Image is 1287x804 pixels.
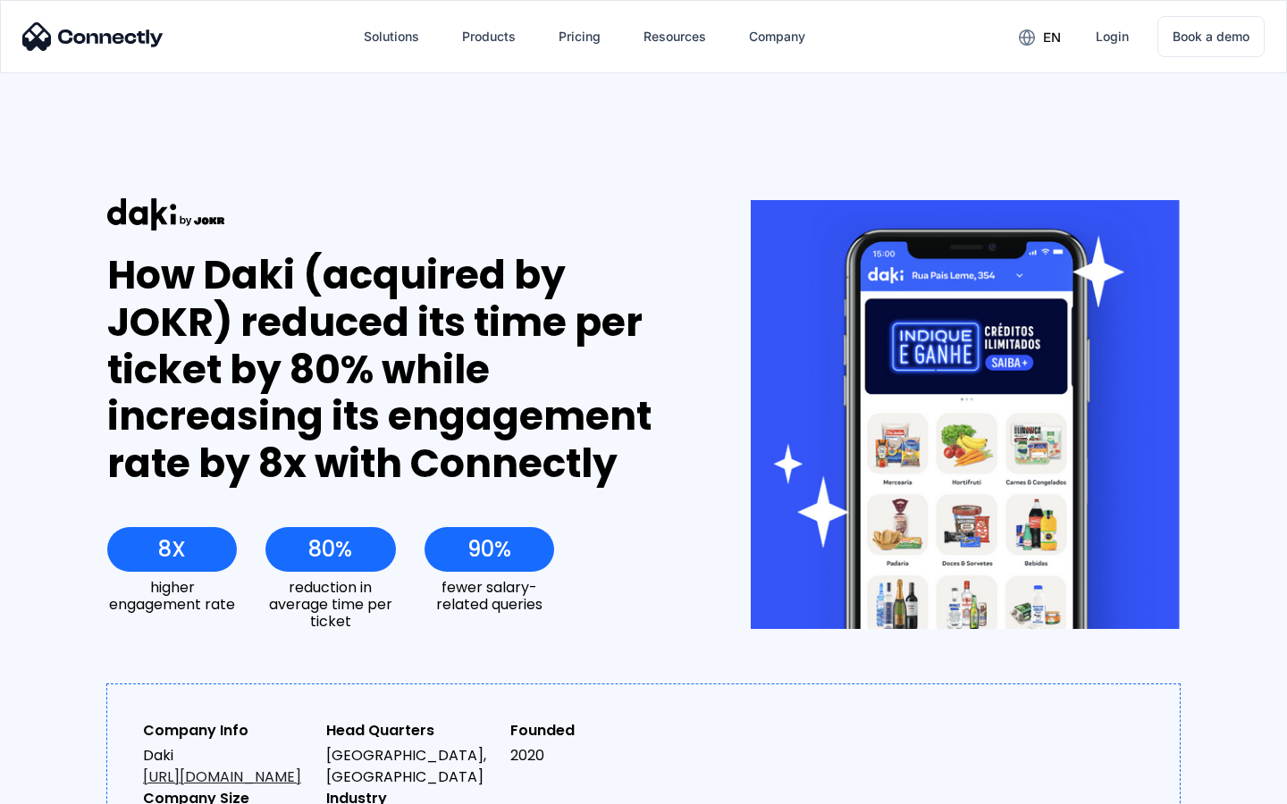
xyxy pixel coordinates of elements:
div: reduction in average time per ticket [265,579,395,631]
div: Company [749,24,805,49]
div: 2020 [510,745,679,766]
div: fewer salary-related queries [425,579,554,613]
div: en [1043,25,1061,50]
div: Daki [143,745,312,788]
div: Founded [510,720,679,741]
a: [URL][DOMAIN_NAME] [143,766,301,787]
a: Pricing [544,15,615,58]
div: Company Info [143,720,312,741]
div: Products [462,24,516,49]
div: higher engagement rate [107,579,237,613]
div: [GEOGRAPHIC_DATA], [GEOGRAPHIC_DATA] [326,745,495,788]
div: How Daki (acquired by JOKR) reduced its time per ticket by 80% while increasing its engagement ra... [107,252,686,488]
div: Resources [643,24,706,49]
div: Solutions [364,24,419,49]
div: 8X [158,537,186,562]
div: Solutions [349,15,433,58]
div: en [1005,23,1074,50]
div: 90% [467,537,511,562]
div: Company [735,15,820,58]
div: Login [1096,24,1129,49]
ul: Language list [36,773,107,798]
div: Products [448,15,530,58]
a: Login [1081,15,1143,58]
a: Book a demo [1157,16,1265,57]
img: Connectly Logo [22,22,164,51]
div: Pricing [559,24,601,49]
div: Head Quarters [326,720,495,741]
div: Resources [629,15,720,58]
aside: Language selected: English [18,773,107,798]
div: 80% [308,537,352,562]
